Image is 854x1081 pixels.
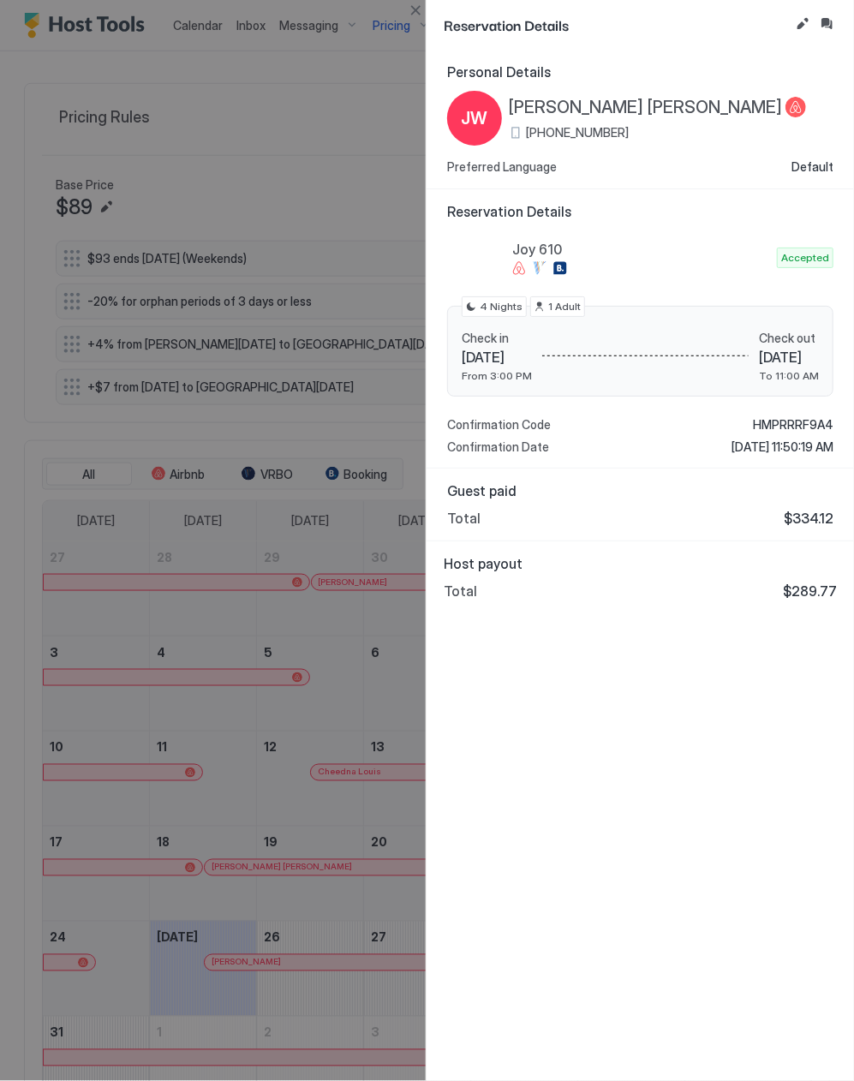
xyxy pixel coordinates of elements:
[462,349,532,366] span: [DATE]
[447,203,833,220] span: Reservation Details
[462,369,532,382] span: From 3:00 PM
[447,439,549,455] span: Confirmation Date
[791,159,833,175] span: Default
[784,510,833,527] span: $334.12
[792,14,813,34] button: Edit reservation
[447,159,557,175] span: Preferred Language
[447,63,833,81] span: Personal Details
[444,14,789,35] span: Reservation Details
[444,582,477,600] span: Total
[759,369,819,382] span: To 11:00 AM
[447,230,502,285] div: listing image
[509,97,782,118] span: [PERSON_NAME] [PERSON_NAME]
[526,125,629,140] span: [PHONE_NUMBER]
[732,439,833,455] span: [DATE] 11:50:19 AM
[759,331,819,346] span: Check out
[444,555,837,572] span: Host payout
[447,482,833,499] span: Guest paid
[462,105,488,131] span: JW
[753,417,833,433] span: HMPRRRF9A4
[781,250,829,266] span: Accepted
[462,331,532,346] span: Check in
[447,510,481,527] span: Total
[512,241,770,258] span: Joy 610
[816,14,837,34] button: Inbox
[759,349,819,366] span: [DATE]
[783,582,837,600] span: $289.77
[548,299,581,314] span: 1 Adult
[480,299,523,314] span: 4 Nights
[447,417,551,433] span: Confirmation Code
